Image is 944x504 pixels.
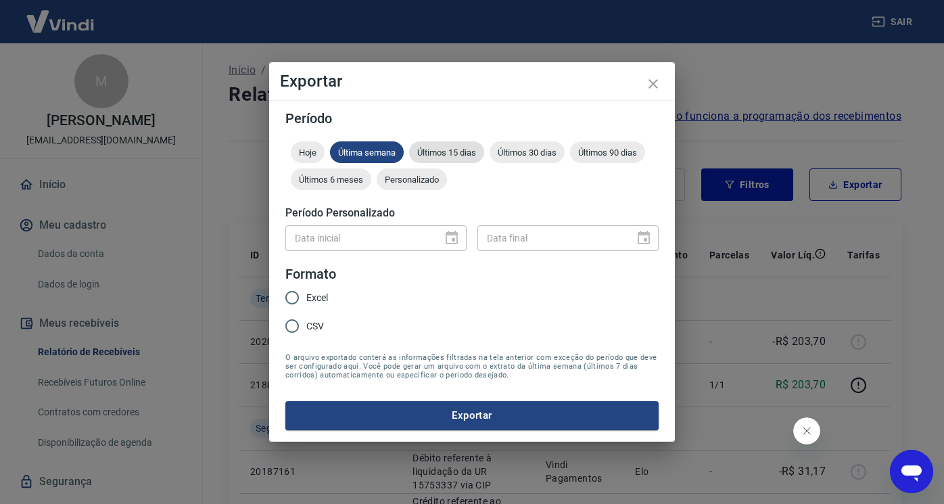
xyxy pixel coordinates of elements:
[285,225,433,250] input: DD/MM/YYYY
[637,68,669,100] button: close
[490,141,565,163] div: Últimos 30 dias
[291,175,371,185] span: Últimos 6 meses
[377,175,447,185] span: Personalizado
[570,147,645,158] span: Últimos 90 dias
[306,291,328,305] span: Excel
[285,353,659,380] span: O arquivo exportado conterá as informações filtradas na tela anterior com exceção do período que ...
[490,147,565,158] span: Últimos 30 dias
[306,319,324,334] span: CSV
[285,112,659,125] h5: Período
[409,141,484,163] div: Últimos 15 dias
[285,265,336,284] legend: Formato
[377,168,447,190] div: Personalizado
[291,147,325,158] span: Hoje
[291,168,371,190] div: Últimos 6 meses
[409,147,484,158] span: Últimos 15 dias
[890,450,933,493] iframe: Botão para abrir a janela de mensagens
[477,225,625,250] input: DD/MM/YYYY
[330,141,404,163] div: Última semana
[570,141,645,163] div: Últimos 90 dias
[285,206,659,220] h5: Período Personalizado
[285,401,659,430] button: Exportar
[291,141,325,163] div: Hoje
[330,147,404,158] span: Última semana
[8,9,114,20] span: Olá! Precisa de ajuda?
[280,73,664,89] h4: Exportar
[793,417,820,444] iframe: Fechar mensagem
